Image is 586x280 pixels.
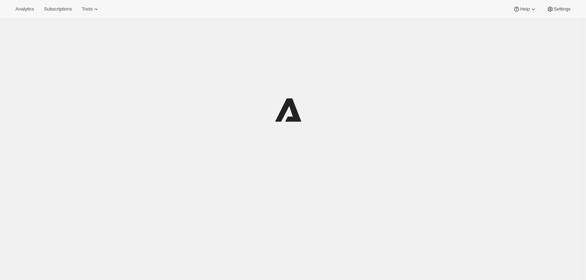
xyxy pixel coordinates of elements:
[15,6,34,12] span: Analytics
[520,6,530,12] span: Help
[78,4,104,14] button: Tools
[509,4,541,14] button: Help
[82,6,93,12] span: Tools
[44,6,72,12] span: Subscriptions
[554,6,571,12] span: Settings
[40,4,76,14] button: Subscriptions
[542,4,575,14] button: Settings
[11,4,38,14] button: Analytics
